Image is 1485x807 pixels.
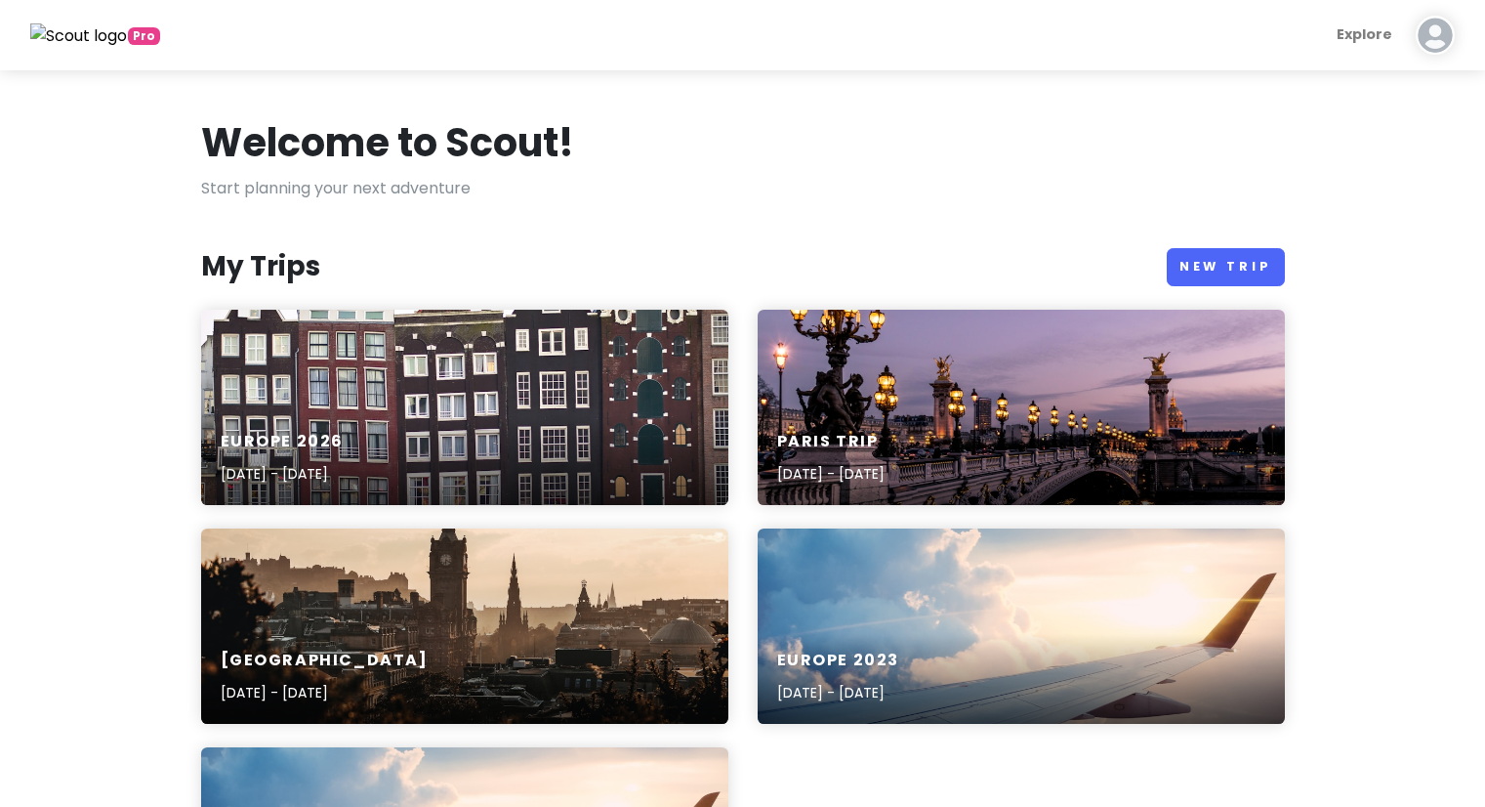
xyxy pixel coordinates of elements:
a: Explore [1329,16,1400,54]
a: aerial photography of airlinerEurope 2023[DATE] - [DATE] [758,529,1285,724]
p: [DATE] - [DATE] [221,463,345,485]
h6: [GEOGRAPHIC_DATA] [221,651,429,671]
a: Calton Hill, Edinburgh, United Kingdom[GEOGRAPHIC_DATA][DATE] - [DATE] [201,529,728,724]
h6: Europe 2026 [221,432,345,452]
img: Scout logo [30,23,128,49]
p: [DATE] - [DATE] [221,682,429,703]
h3: My Trips [201,249,320,284]
a: bridge during night timeParis Trip[DATE] - [DATE] [758,310,1285,505]
p: [DATE] - [DATE] [777,682,900,703]
h6: Europe 2023 [777,651,900,671]
a: Pro [30,22,160,48]
a: New Trip [1167,248,1285,286]
h6: Paris Trip [777,432,885,452]
span: greetings, globetrotter [128,27,160,45]
p: [DATE] - [DATE] [777,463,885,485]
h1: Welcome to Scout! [201,117,574,168]
a: assorted-color houses under white skyEurope 2026[DATE] - [DATE] [201,310,728,505]
img: User profile [1416,16,1455,55]
p: Start planning your next adventure [201,176,1285,201]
